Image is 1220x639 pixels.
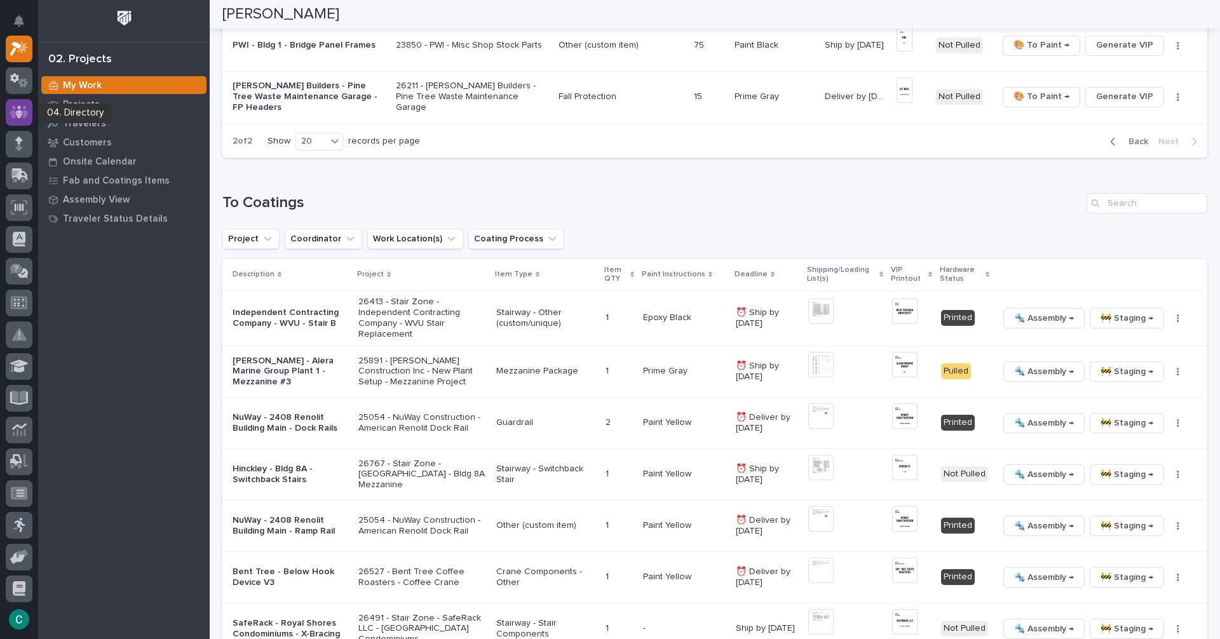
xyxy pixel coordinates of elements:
div: Notifications [16,15,32,36]
p: Projects [63,99,100,111]
p: Stairway - Switchback Stair [496,464,595,485]
p: 2 of 2 [222,126,262,157]
a: Assembly View [38,190,210,209]
p: Mezzanine Package [496,366,595,377]
p: 23850 - PWI - Misc Shop Stock Parts [396,40,548,51]
p: ⏰ Deliver by [DATE] [736,412,798,434]
span: 🔩 Assembly → [1014,415,1074,431]
button: Project [222,229,280,249]
tr: [PERSON_NAME] - Alera Marine Group Plant 1 - Mezzanine #325891 - [PERSON_NAME] Construction Inc -... [222,346,1207,397]
p: Customers [63,137,112,149]
button: 🚧 Staging → [1090,619,1164,639]
p: Traveler Status Details [63,213,168,225]
p: ⏰ Ship by [DATE] [736,307,798,329]
button: 🚧 Staging → [1090,308,1164,328]
p: 26211 - [PERSON_NAME] Builders - Pine Tree Waste Maintenance Garage [396,81,548,112]
p: Hardware Status [940,263,982,286]
a: Traveler Status Details [38,209,210,228]
button: users-avatar [6,606,32,633]
p: Paint Yellow [643,417,726,428]
button: 🔩 Assembly → [1003,361,1085,382]
p: Bent Tree - Below Hook Device V3 [233,567,348,588]
span: 🎨 To Paint → [1013,89,1069,104]
span: 🔩 Assembly → [1014,364,1074,379]
div: 02. Projects [48,53,112,67]
span: 🔩 Assembly → [1014,621,1074,636]
input: Search [1087,193,1207,213]
p: - [643,623,726,634]
p: 15 [694,89,705,102]
span: 🚧 Staging → [1101,518,1153,534]
button: Work Location(s) [367,229,463,249]
p: 25054 - NuWay Construction - American Renolit Dock Rail [358,412,486,434]
a: Fab and Coatings Items [38,171,210,190]
span: Next [1158,136,1186,147]
p: 1 [606,569,611,582]
tr: Hinckley - Bldg 8A - Switchback Stairs26767 - Stair Zone - [GEOGRAPHIC_DATA] - Bldg 8A MezzanineS... [222,448,1207,500]
p: Travelers [63,118,106,130]
p: Paint Yellow [643,520,726,531]
p: ⏰ Deliver by [DATE] [736,567,798,588]
span: Back [1121,136,1148,147]
p: Prime Gray [643,366,726,377]
div: Not Pulled [941,466,988,482]
tr: NuWay - 2408 Renolit Building Main - Ramp Rail25054 - NuWay Construction - American Renolit Dock ... [222,500,1207,551]
p: NuWay - 2408 Renolit Building Main - Dock Rails [233,412,348,434]
p: Prime Gray [735,89,782,102]
p: 2 [606,415,613,428]
button: 🔩 Assembly → [1003,567,1085,588]
p: NuWay - 2408 Renolit Building Main - Ramp Rail [233,515,348,537]
button: 🚧 Staging → [1090,567,1164,588]
span: Generate VIP [1096,37,1153,53]
a: Onsite Calendar [38,152,210,171]
button: 🔩 Assembly → [1003,308,1085,328]
button: 🔩 Assembly → [1003,413,1085,433]
div: Printed [941,569,975,585]
a: Projects [38,95,210,114]
p: Guardrail [496,417,595,428]
p: 1 [606,466,611,480]
a: Customers [38,133,210,152]
p: Other (custom item) [559,40,684,51]
button: 🔩 Assembly → [1003,619,1085,639]
button: 🎨 To Paint → [1003,36,1080,56]
div: Not Pulled [936,89,983,105]
p: Ship by [DATE] [736,623,798,634]
p: 25891 - [PERSON_NAME] Construction Inc - New Plant Setup - Mezzanine Project [358,356,486,387]
p: Epoxy Black [643,313,726,323]
button: 🚧 Staging → [1090,413,1164,433]
span: 🎨 To Paint → [1013,37,1069,53]
p: Hinckley - Bldg 8A - Switchback Stairs [233,464,348,485]
button: Back [1100,136,1153,147]
p: Onsite Calendar [63,156,137,168]
span: 🚧 Staging → [1101,467,1153,482]
p: Other (custom item) [496,520,595,531]
span: 🚧 Staging → [1101,570,1153,585]
p: Project [357,267,384,281]
p: 75 [694,37,707,51]
p: 1 [606,310,611,323]
div: Printed [941,310,975,326]
p: Description [233,267,274,281]
button: 🚧 Staging → [1090,516,1164,536]
p: 25054 - NuWay Construction - American Renolit Dock Rail [358,515,486,537]
p: ⏰ Ship by [DATE] [736,361,798,382]
button: Generate VIP [1085,36,1164,56]
p: Fab and Coatings Items [63,175,170,187]
span: 🔩 Assembly → [1014,518,1074,534]
button: Next [1153,136,1207,147]
p: 26767 - Stair Zone - [GEOGRAPHIC_DATA] - Bldg 8A Mezzanine [358,459,486,490]
p: Fall Protection [559,91,684,102]
p: My Work [63,80,102,91]
div: 20 [296,135,327,148]
p: 1 [606,363,611,377]
span: 🚧 Staging → [1101,415,1153,431]
span: 🔩 Assembly → [1014,467,1074,482]
p: Stairway - Other (custom/unique) [496,307,595,329]
tr: Bent Tree - Below Hook Device V326527 - Bent Tree Coffee Roasters - Coffee CraneCrane Components ... [222,551,1207,603]
a: My Work [38,76,210,95]
button: 🔩 Assembly → [1003,464,1085,485]
p: Crane Components - Other [496,567,595,588]
p: Paint Instructions [642,267,705,281]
